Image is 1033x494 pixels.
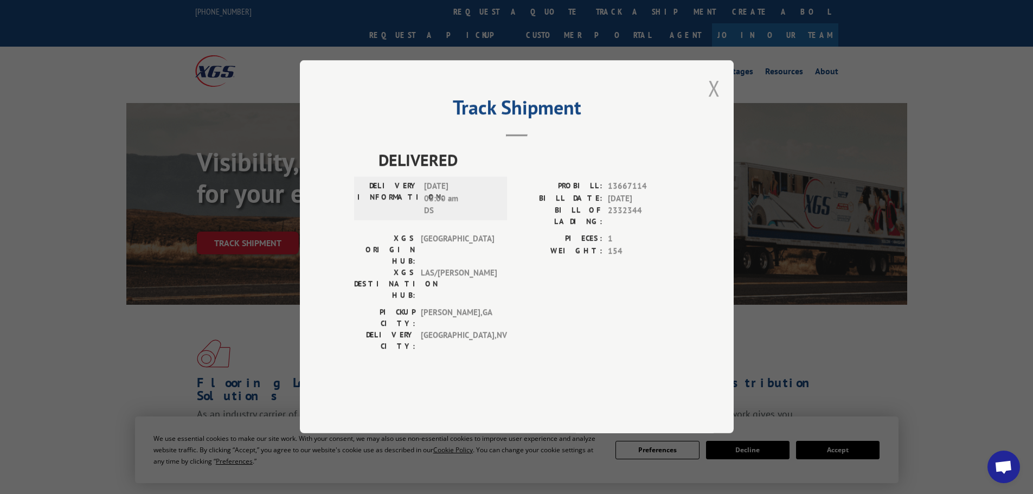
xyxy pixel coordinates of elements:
[421,330,494,352] span: [GEOGRAPHIC_DATA] , NV
[354,100,679,120] h2: Track Shipment
[354,267,415,301] label: XGS DESTINATION HUB:
[424,181,497,217] span: [DATE] 08:00 am DS
[608,181,679,193] span: 13667114
[354,233,415,267] label: XGS ORIGIN HUB:
[708,74,720,102] button: Close modal
[421,307,494,330] span: [PERSON_NAME] , GA
[608,193,679,205] span: [DATE]
[354,307,415,330] label: PICKUP CITY:
[378,148,679,172] span: DELIVERED
[608,245,679,258] span: 154
[517,233,602,246] label: PIECES:
[357,181,419,217] label: DELIVERY INFORMATION:
[421,267,494,301] span: LAS/[PERSON_NAME]
[421,233,494,267] span: [GEOGRAPHIC_DATA]
[517,193,602,205] label: BILL DATE:
[608,233,679,246] span: 1
[608,205,679,228] span: 2332344
[517,245,602,258] label: WEIGHT:
[354,330,415,352] label: DELIVERY CITY:
[987,451,1020,483] div: Open chat
[517,205,602,228] label: BILL OF LADING:
[517,181,602,193] label: PROBILL:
